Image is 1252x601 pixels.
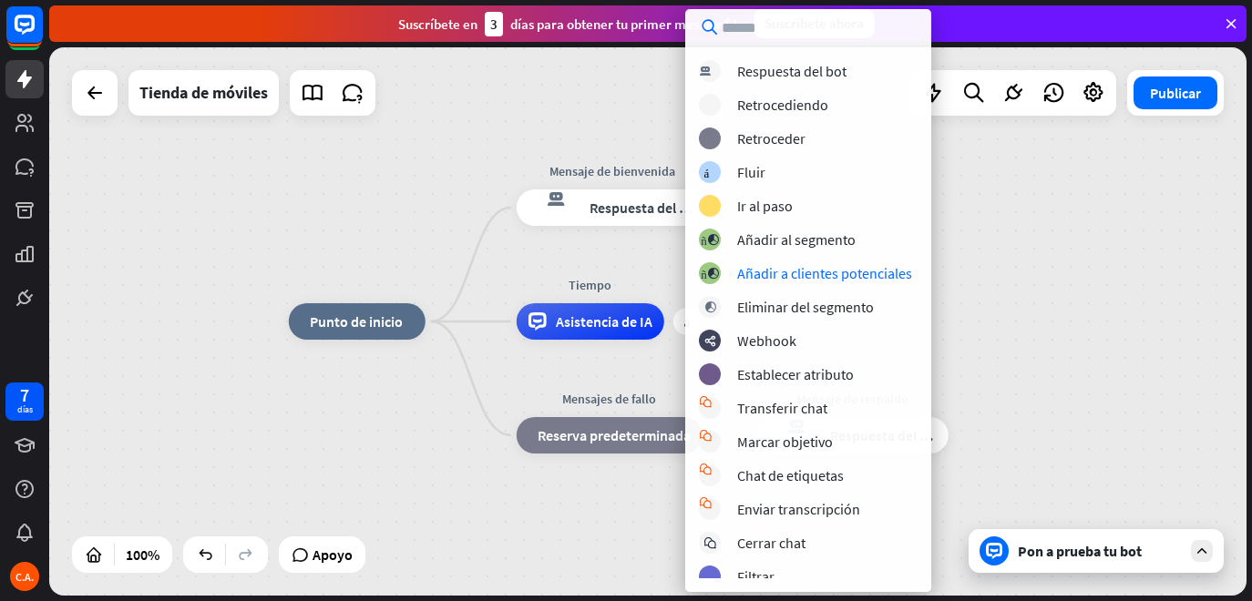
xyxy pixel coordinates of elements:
font: Mensaje de bienvenida [549,163,675,179]
font: webhooks [704,335,716,347]
font: Asistencia de IA [556,312,652,331]
font: bloque_chat en vivo [699,463,718,475]
font: Apoyo [313,545,353,564]
font: más [684,315,690,328]
font: Cerrar chat [737,534,806,552]
font: Ir al paso [737,197,793,215]
font: días [17,403,33,415]
font: árbol constructor [704,167,716,178]
font: bloquear_eliminar_del_segmento [704,301,716,313]
font: Eliminar del segmento [737,298,874,316]
font: Suscríbete en [398,15,477,33]
font: Enviar transcripción [737,500,860,518]
div: Tienda de móviles [139,70,268,116]
font: bloque_chat en vivo [699,497,718,509]
font: Añadir a clientes potenciales [737,264,912,282]
font: Chat de etiquetas [737,466,844,484]
font: Filtrar [737,567,775,586]
font: Respuesta del bot [737,62,847,80]
button: Publicar [1134,76,1217,109]
font: C.A. [15,570,34,584]
font: bloque_chat en vivo [699,396,718,408]
font: Publicar [1150,84,1201,102]
font: Retroceder [737,129,806,148]
font: Transferir chat [737,399,827,417]
font: Respuesta del bot [590,199,701,217]
font: Reserva predeterminada [538,426,691,444]
font: 3 [490,15,498,33]
font: 100% [126,545,159,564]
font: bloque_añadir_al_segmento [701,234,719,246]
font: Punto de inicio [310,312,403,331]
font: días para obtener tu primer mes por $1 [510,15,739,33]
font: Añadir al segmento [737,230,856,249]
font: respuesta del bot de bloqueo [529,189,574,208]
font: respuesta del bot de bloqueo [699,54,717,77]
font: 7 [20,383,29,406]
font: Establecer atributo [737,365,854,383]
font: Retrocediendo [737,96,828,114]
button: Abrir el widget de chat LiveChat [15,7,69,62]
font: Tiempo [569,277,611,293]
font: bloque_chat en vivo [699,430,718,442]
font: bloque_ir a [707,200,713,212]
font: Webhook [737,331,796,350]
font: bloque_añadir_al_segmento [701,268,719,280]
font: Fluir [737,163,765,181]
a: 7 días [5,382,44,421]
font: bloquear_cerrar_chat [703,537,716,549]
font: Pon a prueba tu bot [1018,542,1142,560]
font: Marcar objetivo [737,433,833,451]
font: Mensajes de fallo [562,391,656,407]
